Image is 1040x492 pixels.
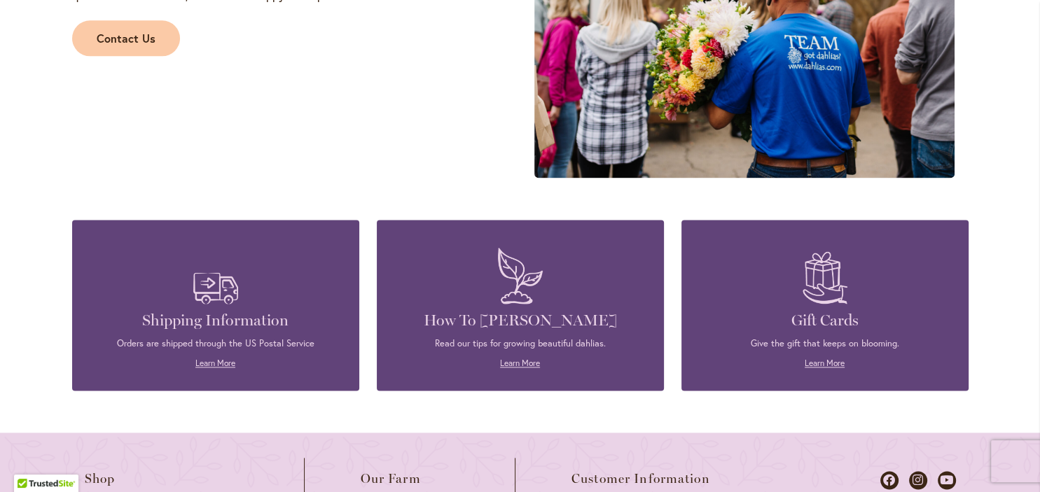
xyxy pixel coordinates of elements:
[361,472,421,486] span: Our Farm
[805,358,845,368] a: Learn More
[500,358,540,368] a: Learn More
[93,337,338,350] p: Orders are shipped through the US Postal Service
[571,472,710,486] span: Customer Information
[85,472,116,486] span: Shop
[398,337,643,350] p: Read our tips for growing beautiful dahlias.
[702,337,948,350] p: Give the gift that keeps on blooming.
[702,311,948,330] h4: Gift Cards
[72,20,180,57] a: Contact Us
[195,358,235,368] a: Learn More
[97,31,155,47] span: Contact Us
[398,311,643,330] h4: How To [PERSON_NAME]
[93,311,338,330] h4: Shipping Information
